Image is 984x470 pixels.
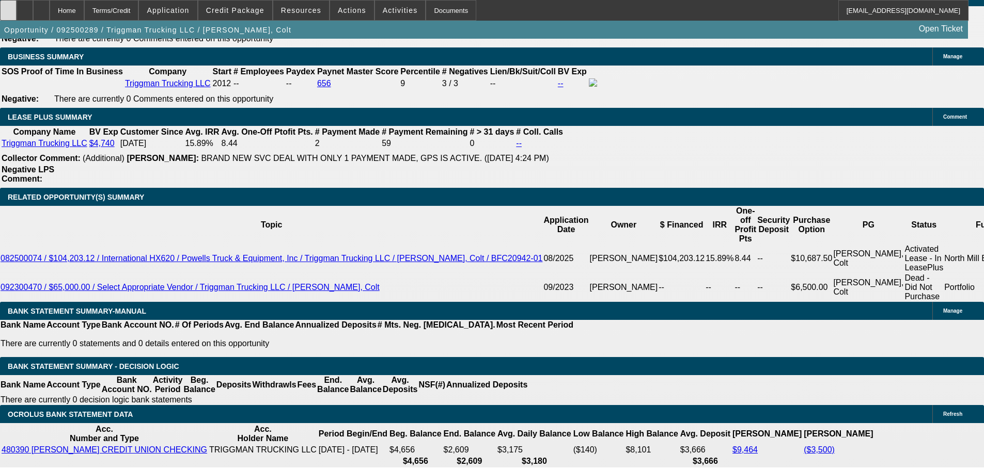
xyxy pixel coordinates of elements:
span: Refresh [943,411,962,417]
td: $2,609 [443,445,496,455]
p: There are currently 0 statements and 0 details entered on this opportunity [1,339,573,348]
th: High Balance [625,424,678,444]
b: Company Name [13,127,75,136]
span: (Additional) [83,154,124,163]
a: 092300470 / $65,000.00 / Select Appropriate Vendor / Triggman Trucking LLC / [PERSON_NAME], Colt [1,283,380,291]
td: [DATE] - [DATE] [318,445,388,455]
th: Account Type [46,320,101,330]
th: Annualized Deposits [446,375,528,395]
td: 08/2025 [543,244,589,273]
td: [PERSON_NAME], Colt [833,273,904,302]
span: Opportunity / 092500289 / Triggman Trucking LLC / [PERSON_NAME], Colt [4,26,291,34]
b: # Payment Made [315,127,380,136]
td: 15.89% [705,244,734,273]
span: Manage [943,54,962,59]
th: [PERSON_NAME] [803,424,873,444]
th: $3,180 [497,456,572,466]
b: Negative LPS Comment: [2,165,54,183]
div: 3 / 3 [442,79,488,88]
td: $6,500.00 [790,273,833,302]
span: Application [147,6,189,14]
b: # Negatives [442,67,488,76]
td: -- [286,78,316,89]
th: Account Type [46,375,101,395]
th: $ Financed [658,206,705,244]
a: 480390 [PERSON_NAME] CREDIT UNION CHECKING [2,445,207,454]
b: Customer Since [120,127,183,136]
b: # > 31 days [470,127,514,136]
th: End. Balance [317,375,349,395]
span: Comment [943,114,967,120]
span: BRAND NEW SVC DEAL WITH ONLY 1 PAYMENT MADE, GPS IS ACTIVE. ([DATE] 4:24 PM) [201,154,549,163]
div: 9 [400,79,440,88]
span: OCROLUS BANK STATEMENT DATA [8,410,133,418]
a: Open Ticket [915,20,967,38]
th: Owner [589,206,659,244]
th: IRR [705,206,734,244]
span: Credit Package [206,6,264,14]
th: Bank Account NO. [101,320,175,330]
a: -- [516,139,522,148]
td: Dead - Did Not Purchase [904,273,944,302]
a: 656 [317,79,331,88]
a: Triggman Trucking LLC [125,79,211,88]
td: 2 [315,138,380,149]
th: Deposits [216,375,252,395]
td: [PERSON_NAME] [589,244,659,273]
th: Activity Period [152,375,183,395]
td: -- [757,244,790,273]
th: # Of Periods [175,320,224,330]
th: Period Begin/End [318,424,388,444]
a: 082500074 / $104,203.12 / International HX620 / Powells Truck & Equipment, Inc / Triggman Truckin... [1,254,542,263]
th: Purchase Option [790,206,833,244]
b: Avg. One-Off Ptofit Pts. [222,127,313,136]
b: [PERSON_NAME]: [127,154,199,163]
th: $4,656 [389,456,442,466]
span: Actions [338,6,366,14]
b: Percentile [400,67,440,76]
td: $4,656 [389,445,442,455]
th: Avg. Deposits [382,375,418,395]
td: $104,203.12 [658,244,705,273]
td: -- [734,273,757,302]
th: Avg. Balance [349,375,382,395]
th: Avg. Daily Balance [497,424,572,444]
td: $10,687.50 [790,244,833,273]
th: Withdrawls [252,375,296,395]
b: Lien/Bk/Suit/Coll [490,67,556,76]
span: Manage [943,308,962,314]
th: Acc. Holder Name [209,424,317,444]
b: Company [149,67,186,76]
th: $3,666 [680,456,731,466]
td: -- [490,78,556,89]
th: Security Deposit [757,206,790,244]
td: -- [757,273,790,302]
a: -- [558,79,564,88]
span: BANK STATEMENT SUMMARY-MANUAL [8,307,146,315]
th: SOS [1,67,20,77]
th: Low Balance [573,424,624,444]
b: Avg. IRR [185,127,220,136]
b: BV Exp [89,127,118,136]
a: Triggman Trucking LLC [2,139,87,148]
th: NSF(#) [418,375,446,395]
a: $4,740 [89,139,115,148]
th: Most Recent Period [496,320,574,330]
td: Activated Lease - In LeasePlus [904,244,944,273]
span: -- [233,79,239,88]
span: BUSINESS SUMMARY [8,53,84,61]
td: [PERSON_NAME] [589,273,659,302]
b: Start [213,67,231,76]
th: [PERSON_NAME] [732,424,802,444]
a: ($3,500) [804,445,835,454]
b: # Coll. Calls [516,127,563,136]
th: PG [833,206,904,244]
th: Fees [297,375,317,395]
button: Actions [330,1,374,20]
th: Proof of Time In Business [21,67,123,77]
td: $3,175 [497,445,572,455]
th: # Mts. Neg. [MEDICAL_DATA]. [377,320,496,330]
th: Avg. End Balance [224,320,295,330]
td: 2012 [212,78,232,89]
th: Status [904,206,944,244]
